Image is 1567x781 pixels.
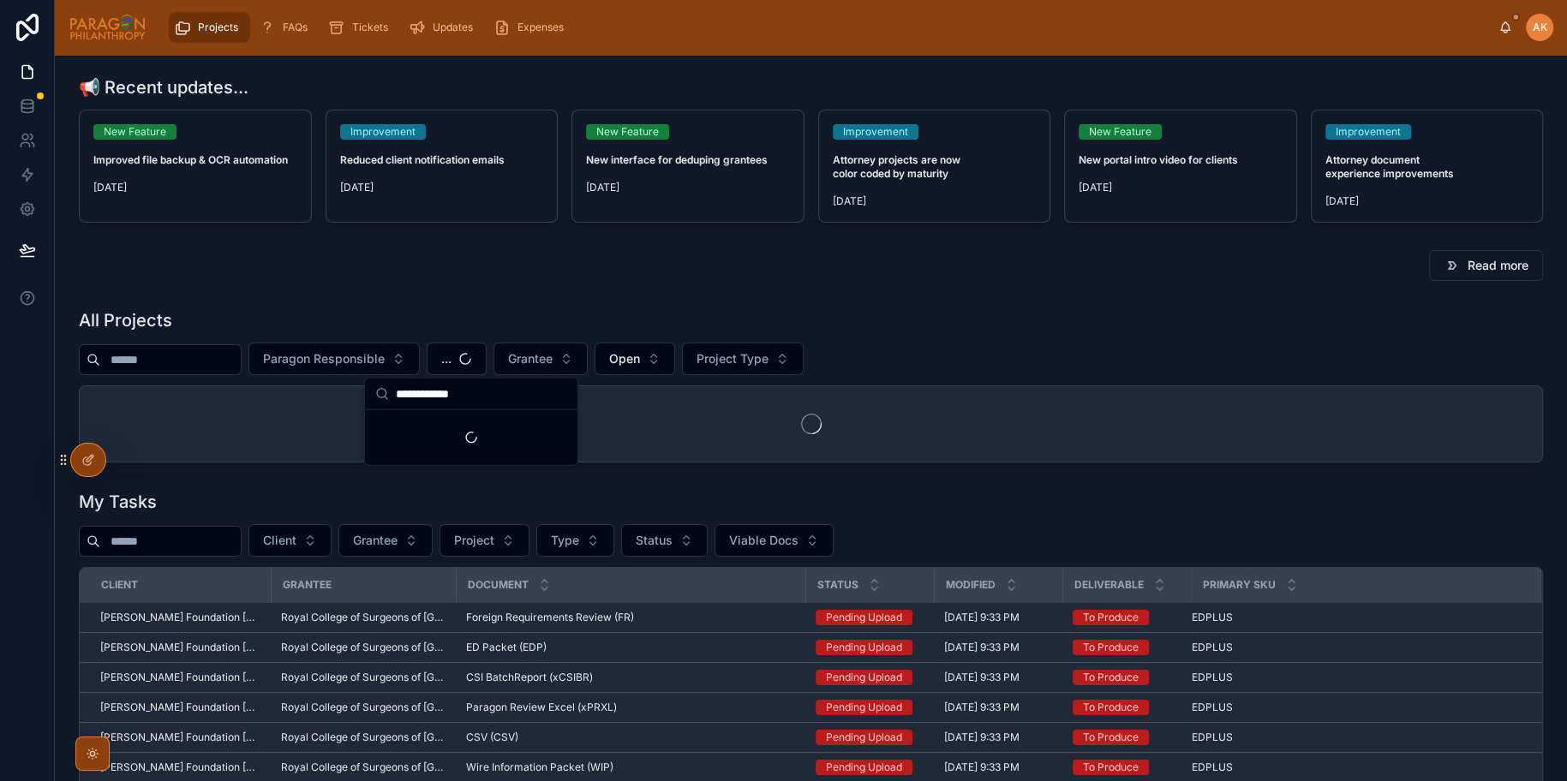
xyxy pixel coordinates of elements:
[100,730,260,744] a: [PERSON_NAME] Foundation [GEOGRAPHIC_DATA]
[1192,701,1520,714] a: EDPLUS
[79,490,157,514] h1: My Tasks
[1325,194,1529,208] span: [DATE]
[621,524,708,557] button: Select Button
[466,760,795,774] a: Wire Information Packet (WIP)
[281,760,446,774] a: Royal College of Surgeons of [GEOGRAPHIC_DATA]
[536,524,614,557] button: Select Button
[1073,760,1181,775] a: To Produce
[365,410,577,465] div: Suggestions
[466,611,634,624] span: Foreign Requirements Review (FR)
[586,181,790,194] span: [DATE]
[816,700,924,715] a: Pending Upload
[1192,730,1233,744] span: EDPLUS
[404,12,485,43] a: Updates
[816,640,924,655] a: Pending Upload
[826,610,902,625] div: Pending Upload
[697,350,769,367] span: Project Type
[609,350,640,367] span: Open
[283,578,332,592] span: Grantee
[944,760,1052,774] a: [DATE] 9:33 PM
[100,701,260,714] a: [PERSON_NAME] Foundation [GEOGRAPHIC_DATA]
[440,524,529,557] button: Select Button
[843,124,908,140] div: Improvement
[818,110,1051,223] a: ImprovementAttorney projects are now color coded by maturity[DATE]
[517,21,564,34] span: Expenses
[1192,671,1520,684] a: EDPLUS
[551,532,579,549] span: Type
[340,181,544,194] span: [DATE]
[263,350,385,367] span: Paragon Responsible
[946,578,996,592] span: Modified
[833,153,963,180] strong: Attorney projects are now color coded by maturity
[944,760,1020,774] span: [DATE] 9:33 PM
[281,611,446,624] a: Royal College of Surgeons of [GEOGRAPHIC_DATA]
[1192,760,1520,774] a: EDPLUS
[466,641,795,654] a: ED Packet (EDP)
[79,75,248,99] h1: 📢 Recent updates...
[816,730,924,745] a: Pending Upload
[93,181,297,194] span: [DATE]
[281,671,446,684] span: Royal College of Surgeons of [GEOGRAPHIC_DATA]
[79,110,312,223] a: New FeatureImproved file backup & OCR automation[DATE]
[281,730,446,744] span: Royal College of Surgeons of [GEOGRAPHIC_DATA]
[466,760,613,774] span: Wire Information Packet (WIP)
[281,701,446,714] a: Royal College of Surgeons of [GEOGRAPHIC_DATA]
[1311,110,1544,223] a: ImprovementAttorney document experience improvements[DATE]
[1533,21,1547,34] span: AK
[817,578,858,592] span: Status
[944,671,1052,684] a: [DATE] 9:33 PM
[595,343,675,375] button: Select Button
[1079,181,1283,194] span: [DATE]
[944,701,1052,714] a: [DATE] 9:33 PM
[1192,641,1233,654] span: EDPLUS
[468,578,529,592] span: Document
[1083,700,1139,715] div: To Produce
[1192,701,1233,714] span: EDPLUS
[944,730,1020,744] span: [DATE] 9:33 PM
[100,760,260,774] a: [PERSON_NAME] Foundation [GEOGRAPHIC_DATA]
[353,532,398,549] span: Grantee
[586,153,768,166] strong: New interface for deduping grantees
[1083,610,1139,625] div: To Produce
[944,611,1052,624] a: [DATE] 9:33 PM
[160,9,1498,46] div: scrollable content
[1073,700,1181,715] a: To Produce
[198,21,238,34] span: Projects
[816,760,924,775] a: Pending Upload
[816,670,924,685] a: Pending Upload
[816,610,924,625] a: Pending Upload
[944,611,1020,624] span: [DATE] 9:33 PM
[1074,578,1144,592] span: Deliverable
[263,532,296,549] span: Client
[93,153,288,166] strong: Improved file backup & OCR automation
[1192,760,1233,774] span: EDPLUS
[826,760,902,775] div: Pending Upload
[254,12,320,43] a: FAQs
[427,343,487,375] button: Select Button
[1203,578,1276,592] span: Primary SKU
[596,124,659,140] div: New Feature
[1064,110,1297,223] a: New FeatureNew portal intro video for clients[DATE]
[488,12,576,43] a: Expenses
[826,730,902,745] div: Pending Upload
[466,730,795,744] a: CSV (CSV)
[104,124,166,140] div: New Feature
[1079,153,1238,166] strong: New portal intro video for clients
[100,611,260,624] span: [PERSON_NAME] Foundation [GEOGRAPHIC_DATA]
[100,641,260,654] span: [PERSON_NAME] Foundation [GEOGRAPHIC_DATA]
[441,350,452,367] span: ...
[944,641,1052,654] a: [DATE] 9:33 PM
[1083,760,1139,775] div: To Produce
[100,671,260,684] a: [PERSON_NAME] Foundation [GEOGRAPHIC_DATA]
[69,14,147,41] img: App logo
[944,701,1020,714] span: [DATE] 9:33 PM
[466,671,593,684] span: CSI BatchReport (xCSIBR)
[636,532,673,549] span: Status
[944,730,1052,744] a: [DATE] 9:33 PM
[281,641,446,654] a: Royal College of Surgeons of [GEOGRAPHIC_DATA]
[1073,640,1181,655] a: To Produce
